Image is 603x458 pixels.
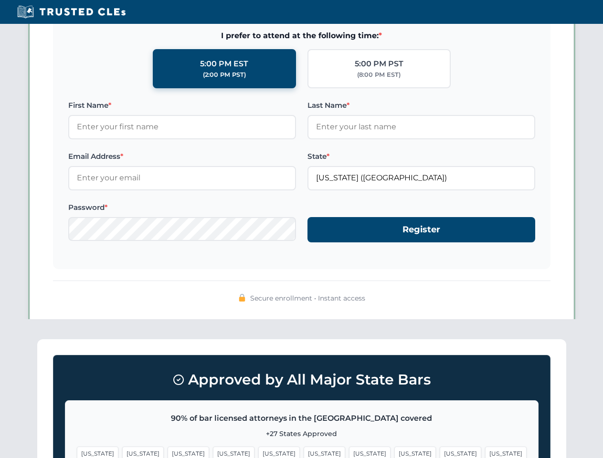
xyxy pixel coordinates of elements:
[307,115,535,139] input: Enter your last name
[65,367,539,393] h3: Approved by All Major State Bars
[68,115,296,139] input: Enter your first name
[68,100,296,111] label: First Name
[68,166,296,190] input: Enter your email
[77,412,527,425] p: 90% of bar licensed attorneys in the [GEOGRAPHIC_DATA] covered
[68,30,535,42] span: I prefer to attend at the following time:
[200,58,248,70] div: 5:00 PM EST
[250,293,365,303] span: Secure enrollment • Instant access
[68,151,296,162] label: Email Address
[14,5,128,19] img: Trusted CLEs
[203,70,246,80] div: (2:00 PM PST)
[355,58,403,70] div: 5:00 PM PST
[307,100,535,111] label: Last Name
[238,294,246,302] img: 🔒
[307,151,535,162] label: State
[307,166,535,190] input: Florida (FL)
[307,217,535,242] button: Register
[77,428,527,439] p: +27 States Approved
[68,202,296,213] label: Password
[357,70,401,80] div: (8:00 PM EST)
